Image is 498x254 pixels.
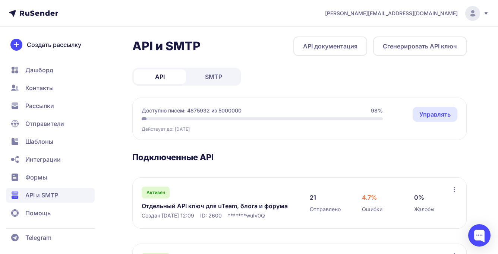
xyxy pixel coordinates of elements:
[293,36,367,56] a: API документация
[25,66,53,74] span: Дашборд
[25,191,58,200] span: API и SMTP
[25,119,64,128] span: Отправители
[25,209,51,218] span: Помощь
[362,193,377,202] span: 4.7%
[200,212,222,219] span: ID: 2600
[373,36,467,56] button: Сгенерировать API ключ
[142,107,242,114] span: Доступно писем: 4875932 из 5000000
[414,193,424,202] span: 0%
[155,72,165,81] span: API
[27,40,81,49] span: Создать рассылку
[25,233,51,242] span: Telegram
[25,155,61,164] span: Интеграции
[187,69,240,84] a: SMTP
[25,137,53,146] span: Шаблоны
[142,201,294,210] a: Отдельный API ключ для uTeam, блога и форума
[25,83,54,92] span: Контакты
[25,101,54,110] span: Рассылки
[142,212,194,219] span: Создан [DATE] 12:09
[246,212,265,219] span: wuIv0Q
[325,10,458,17] span: [PERSON_NAME][EMAIL_ADDRESS][DOMAIN_NAME]
[134,69,186,84] a: API
[25,173,47,182] span: Формы
[132,152,467,162] h3: Подключенные API
[413,107,457,122] a: Управлять
[6,230,95,245] a: Telegram
[310,206,341,213] span: Отправлено
[371,107,383,114] span: 98%
[132,39,201,54] h2: API и SMTP
[142,126,190,132] span: Действует до: [DATE]
[362,206,382,213] span: Ошибки
[146,190,165,196] span: Активен
[205,72,222,81] span: SMTP
[414,206,434,213] span: Жалобы
[310,193,316,202] span: 21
